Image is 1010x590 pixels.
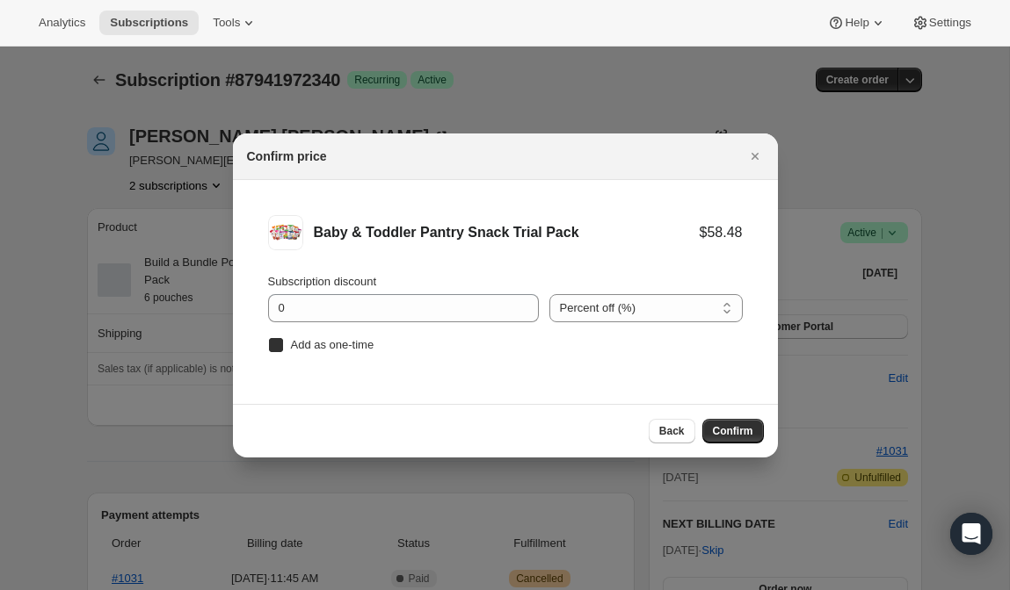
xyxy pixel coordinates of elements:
span: Tools [213,16,240,30]
button: Close [743,144,767,169]
h2: Confirm price [247,147,327,165]
button: Tools [202,11,268,35]
span: Subscription discount [268,275,377,288]
div: $58.48 [700,224,743,241]
button: Help [817,11,897,35]
span: Add as one-time [291,338,374,351]
span: Confirm [713,424,753,438]
span: Back [659,424,685,438]
span: Settings [929,16,971,30]
button: Settings [901,11,982,35]
span: Analytics [39,16,85,30]
span: Subscriptions [110,16,188,30]
button: Back [649,419,695,443]
button: Subscriptions [99,11,199,35]
div: Open Intercom Messenger [950,513,992,555]
span: Help [845,16,868,30]
button: Analytics [28,11,96,35]
button: Confirm [702,419,764,443]
div: Baby & Toddler Pantry Snack Trial Pack [314,224,700,241]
